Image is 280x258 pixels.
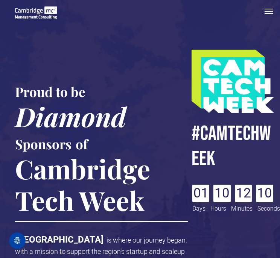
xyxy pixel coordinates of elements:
div: 10 [213,185,231,202]
strong: [GEOGRAPHIC_DATA] [15,234,103,245]
div: 01 [192,185,210,202]
button: menu [261,4,276,19]
div: Seconds [257,202,280,213]
img: A turquoise and lime green geometric graphic with the words CAM TECH WEEK in bold white letters s... [192,50,274,113]
div: Minutes [231,202,253,213]
span: Sponsors [15,135,72,153]
span: Proud to be [15,83,85,100]
div: Days [192,202,205,213]
div: 12 [235,185,252,202]
a: Cambridge Tech Week | Cambridge Management Consulting is proud to be the first Diamond Sponsor of... [15,8,57,15]
div: 10 [256,185,273,202]
span: Diamond [15,99,126,134]
span: Cambridge Tech Week [15,151,150,218]
div: Hours [210,202,226,213]
img: Cambridge Management Logo, sustainability [15,6,57,19]
span: of [76,135,88,153]
span: #CamTECHWEEK [192,121,271,171]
